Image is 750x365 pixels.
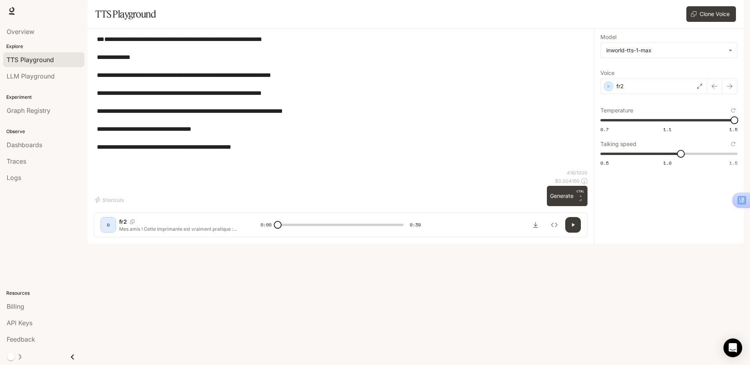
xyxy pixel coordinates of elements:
[577,189,584,198] p: CTRL +
[729,160,737,166] span: 1.5
[94,194,127,206] button: Shortcuts
[600,160,609,166] span: 0.5
[95,6,156,22] h1: TTS Playground
[528,217,543,233] button: Download audio
[410,221,421,229] span: 0:39
[127,219,138,224] button: Copy Voice ID
[601,43,737,58] div: inworld-tts-1-max
[663,160,671,166] span: 1.0
[600,141,636,147] p: Talking speed
[729,140,737,148] button: Reset to default
[119,226,242,232] p: Mes amis ! Cette imprimante est vraiment pratique : pas besoin d'encre ni de prise électrique. Il...
[102,219,114,231] div: D
[600,70,614,76] p: Voice
[577,189,584,203] p: ⏎
[600,126,609,133] span: 0.7
[663,126,671,133] span: 1.1
[616,82,624,90] p: fr2
[729,126,737,133] span: 1.5
[600,108,633,113] p: Temperature
[261,221,271,229] span: 0:00
[729,106,737,115] button: Reset to default
[606,46,725,54] div: inworld-tts-1-max
[600,34,616,40] p: Model
[547,186,587,206] button: GenerateCTRL +⏎
[686,6,736,22] button: Clone Voice
[723,338,742,357] div: Open Intercom Messenger
[119,218,127,226] p: fr2
[546,217,562,233] button: Inspect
